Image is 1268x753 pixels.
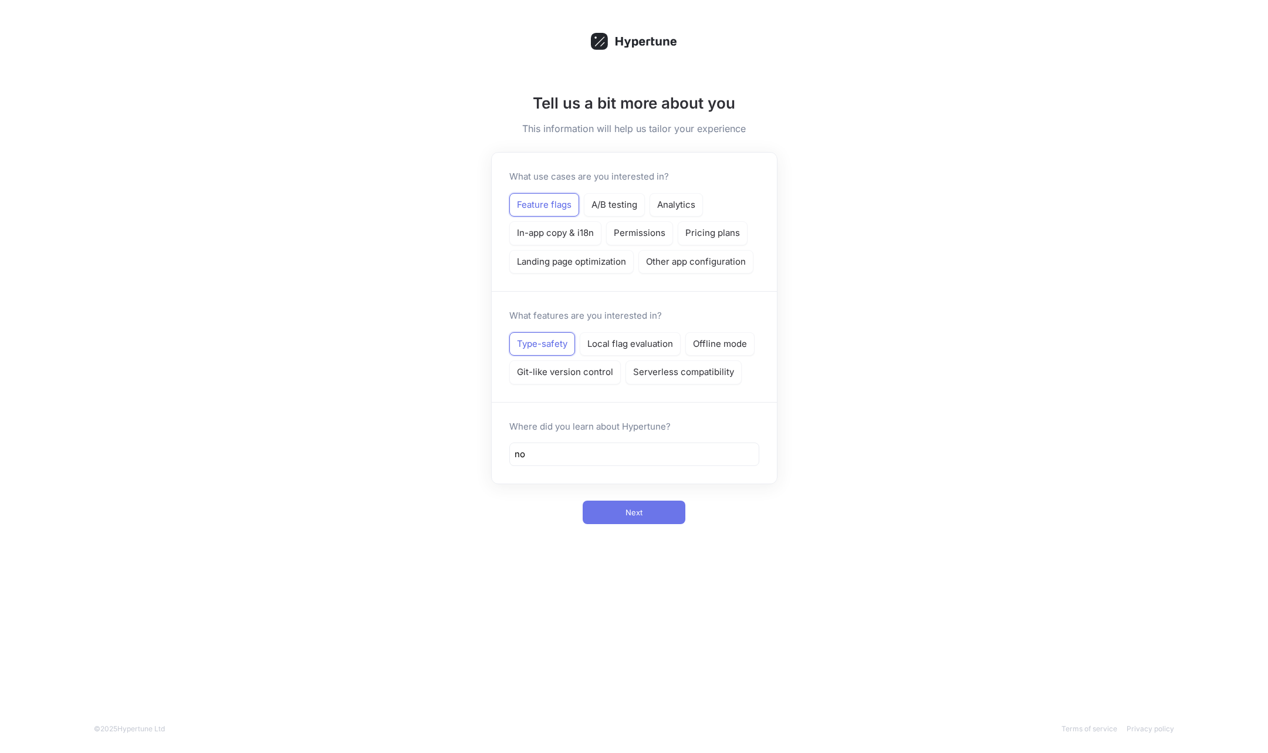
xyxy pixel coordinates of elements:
p: Type-safety [517,337,567,351]
h1: Tell us a bit more about you [491,92,777,114]
div: © 2025 Hypertune Ltd [94,724,165,734]
p: Git-like version control [517,366,613,379]
a: Terms of service [1061,724,1117,733]
p: What features are you interested in? [509,309,662,323]
p: Serverless compatibility [633,366,734,379]
p: What use cases are you interested in? [509,170,669,184]
p: Landing page optimization [517,255,626,269]
a: Privacy policy [1127,724,1174,733]
p: Other app configuration [646,255,746,269]
p: In-app copy & i18n [517,227,594,240]
p: Analytics [657,198,695,212]
span: Next [625,509,643,516]
button: Next [583,501,685,524]
input: e.g. Google [515,448,754,461]
p: Permissions [614,227,665,240]
p: Offline mode [693,337,747,351]
p: A/B testing [591,198,637,212]
p: Feature flags [517,198,572,212]
p: Pricing plans [685,227,740,240]
h5: This information will help us tailor your experience [491,121,777,136]
p: Local flag evaluation [587,337,673,351]
p: Where did you learn about Hypertune? [509,420,759,434]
